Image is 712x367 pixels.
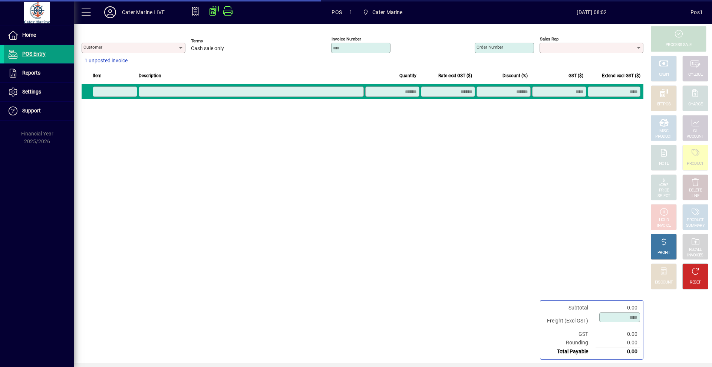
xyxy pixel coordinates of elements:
div: SUMMARY [686,223,705,229]
td: 0.00 [596,338,640,347]
div: PRODUCT [687,217,703,223]
div: INVOICE [657,223,670,229]
div: PRODUCT [655,134,672,140]
span: 1 [349,6,352,18]
span: Discount (%) [502,72,528,80]
span: GST ($) [568,72,583,80]
div: CASH [659,72,669,78]
div: RESET [690,280,701,285]
span: Quantity [399,72,416,80]
td: GST [543,330,596,338]
div: Cater Marine LIVE [122,6,165,18]
span: Cater Marine [360,6,406,19]
a: Reports [4,64,74,82]
button: Profile [98,6,122,19]
span: [DATE] 08:02 [493,6,691,18]
td: Rounding [543,338,596,347]
div: PROCESS SALE [666,42,692,48]
button: 1 unposted invoice [82,54,131,68]
div: EFTPOS [657,102,671,107]
span: Cash sale only [191,46,224,52]
span: Reports [22,70,40,76]
td: Total Payable [543,347,596,356]
span: Item [93,72,102,80]
td: Subtotal [543,304,596,312]
span: Description [139,72,161,80]
span: POS [332,6,342,18]
div: PRODUCT [687,161,703,167]
span: Extend excl GST ($) [602,72,640,80]
div: MISC [659,128,668,134]
span: Support [22,108,41,114]
td: Freight (Excl GST) [543,312,596,330]
div: LINE [692,193,699,199]
span: Cater Marine [372,6,403,18]
td: 0.00 [596,304,640,312]
div: Pos1 [690,6,703,18]
div: RECALL [689,247,702,253]
td: 0.00 [596,347,640,356]
mat-label: Order number [477,45,503,50]
span: POS Entry [22,51,46,57]
span: 1 unposted invoice [85,57,128,65]
div: INVOICES [687,253,703,258]
span: Home [22,32,36,38]
div: CHARGE [688,102,703,107]
a: Support [4,102,74,120]
a: Settings [4,83,74,101]
div: PRICE [659,188,669,193]
mat-label: Sales rep [540,36,558,42]
div: SELECT [657,193,670,199]
td: 0.00 [596,330,640,338]
span: Terms [191,39,235,43]
mat-label: Invoice number [332,36,361,42]
div: DISCOUNT [655,280,673,285]
div: DELETE [689,188,702,193]
div: GL [693,128,698,134]
mat-label: Customer [83,45,102,50]
div: ACCOUNT [687,134,704,140]
a: Home [4,26,74,45]
span: Rate excl GST ($) [438,72,472,80]
span: Settings [22,89,41,95]
div: CHEQUE [688,72,702,78]
div: PROFIT [657,250,670,256]
div: NOTE [659,161,669,167]
div: HOLD [659,217,669,223]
